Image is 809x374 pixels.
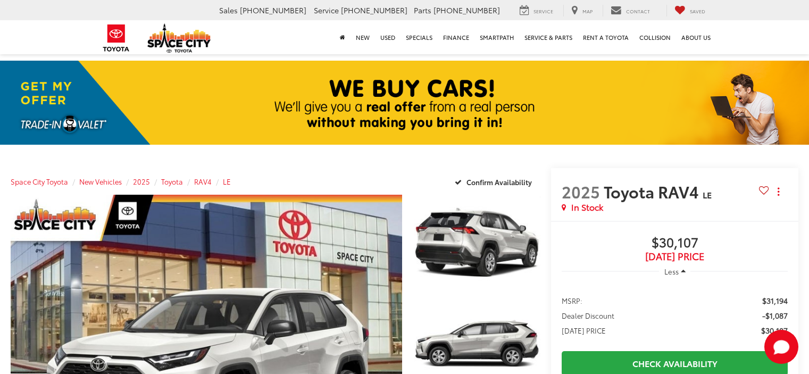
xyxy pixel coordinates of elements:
span: Service [314,5,339,15]
img: Space City Toyota [147,23,211,53]
span: Toyota RAV4 [604,180,703,203]
a: Finance [438,20,474,54]
img: 2025 Toyota RAV4 LE [412,194,541,291]
span: Parts [414,5,431,15]
a: Map [563,5,601,16]
span: dropdown dots [778,187,779,196]
a: Rent a Toyota [578,20,634,54]
span: MSRP: [562,295,582,306]
button: Less [659,262,691,281]
span: [PHONE_NUMBER] [341,5,407,15]
svg: Start Chat [764,330,798,364]
span: In Stock [571,201,603,213]
a: 2025 [133,177,150,186]
span: Contact [626,7,650,14]
a: My Saved Vehicles [666,5,713,16]
span: [PHONE_NUMBER] [240,5,306,15]
span: Sales [219,5,238,15]
a: RAV4 [194,177,212,186]
a: Home [335,20,351,54]
a: New [351,20,375,54]
button: Actions [769,182,788,201]
a: Expand Photo 1 [414,195,540,290]
span: [PHONE_NUMBER] [433,5,500,15]
span: $30,107 [761,325,788,336]
a: Used [375,20,401,54]
a: LE [223,177,231,186]
span: [DATE] PRICE [562,325,606,336]
a: Service & Parts [519,20,578,54]
span: $30,107 [562,235,788,251]
span: [DATE] Price [562,251,788,262]
a: Space City Toyota [11,177,68,186]
a: About Us [676,20,716,54]
button: Toggle Chat Window [764,330,798,364]
a: Specials [401,20,438,54]
span: Confirm Availability [466,177,532,187]
img: Toyota [96,21,136,55]
span: Less [664,267,679,276]
span: Dealer Discount [562,310,614,321]
span: Saved [690,7,705,14]
a: Service [512,5,561,16]
span: $31,194 [762,295,788,306]
a: Toyota [161,177,183,186]
span: -$1,087 [762,310,788,321]
span: 2025 [562,180,600,203]
span: Service [533,7,553,14]
span: LE [703,188,712,201]
a: New Vehicles [79,177,122,186]
button: Confirm Availability [449,172,541,191]
a: Contact [603,5,658,16]
a: SmartPath [474,20,519,54]
span: Map [582,7,593,14]
a: Collision [634,20,676,54]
